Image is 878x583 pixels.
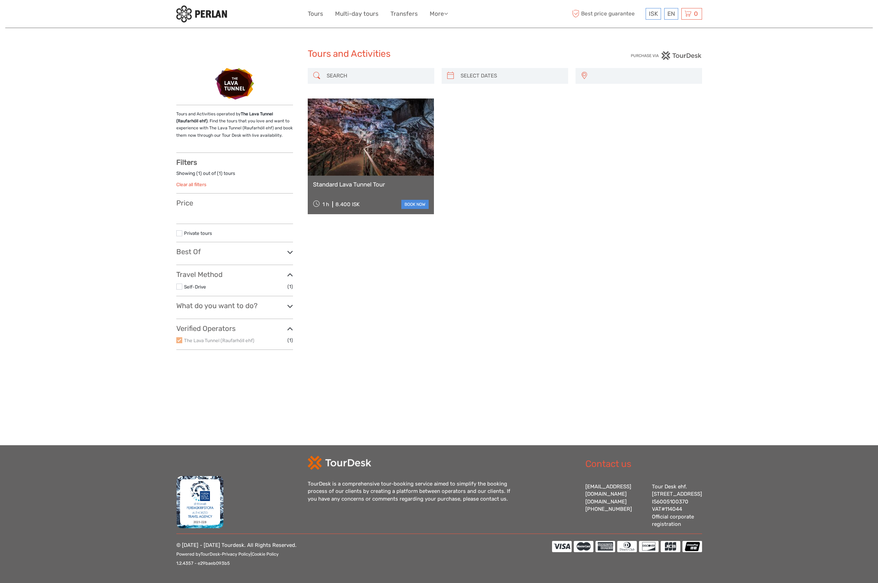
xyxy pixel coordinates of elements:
a: Self-Drive [184,284,206,290]
h3: Travel Method [176,270,293,279]
h1: Tours and Activities [308,48,571,60]
h2: Contact us [585,459,702,470]
img: 1194-1_logo_thumbnail.png [215,68,254,100]
span: 1 h [322,201,329,208]
a: Standard Lava Tunnel Tour [313,181,429,188]
div: [EMAIL_ADDRESS][DOMAIN_NAME] [PHONE_NUMBER] [585,483,645,528]
input: SEARCH [324,70,431,82]
a: Transfers [390,9,418,19]
span: (1) [287,283,293,291]
a: Tours [308,9,323,19]
a: book now [401,200,429,209]
a: Cookie Policy [252,551,279,557]
span: (1) [287,336,293,344]
a: Official corporate registration [652,514,694,527]
h3: Best Of [176,248,293,256]
h3: Price [176,199,293,207]
a: Clear all filters [176,182,206,187]
div: Showing ( ) out of ( ) tours [176,170,293,181]
strong: The Lava Tunnel (Raufarhóll ehf) [176,111,273,123]
p: Tours and Activities operated by . Find the tours that you love and want to experience with The L... [176,110,293,139]
label: 1 [219,170,221,177]
a: [DOMAIN_NAME] [585,499,627,505]
img: 288-6a22670a-0f57-43d8-a107-52fbc9b92f2c_logo_small.jpg [176,5,227,22]
a: The Lava Tunnel (Raufarhóll ehf) [184,338,254,343]
p: © [DATE] - [DATE] Tourdesk. All Rights Reserved. [176,541,297,568]
h3: What do you want to do? [176,301,293,310]
img: accepted cards [552,541,702,552]
a: More [430,9,448,19]
h3: Verified Operators [176,324,293,333]
span: 0 [693,10,699,17]
small: 1.2.4357 - e29baeb093b5 [176,561,230,566]
input: SELECT DATES [458,70,565,82]
a: Multi-day tours [335,9,379,19]
img: td-logo-white.png [308,456,371,470]
div: TourDesk is a comprehensive tour-booking service aimed to simplify the booking process of our cli... [308,480,518,503]
a: Privacy Policy [222,551,251,557]
label: 1 [198,170,200,177]
span: ISK [649,10,658,17]
div: EN [664,8,678,20]
strong: Filters [176,158,197,167]
img: PurchaseViaTourDesk.png [631,51,702,60]
small: Powered by - | [176,551,279,557]
a: Private tours [184,230,212,236]
a: TourDesk [200,551,220,557]
span: Best price guarantee [571,8,644,20]
div: 8.400 ISK [335,201,360,208]
div: Tour Desk ehf. [STREET_ADDRESS] IS6005100370 VAT#114044 [652,483,702,528]
img: fms.png [176,476,224,528]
